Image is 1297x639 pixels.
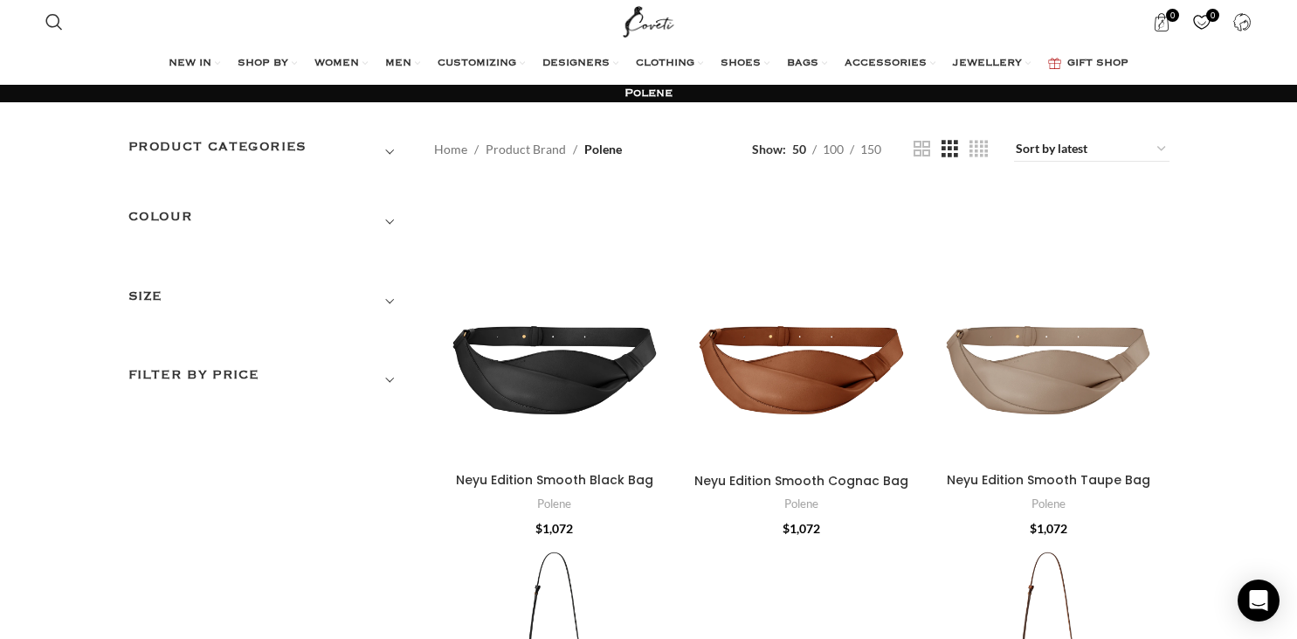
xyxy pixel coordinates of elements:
[1030,521,1037,536] span: $
[1206,9,1219,22] span: 0
[1184,4,1220,39] a: 0
[1048,46,1128,81] a: GIFT SHOP
[537,496,571,512] a: Polene
[636,46,703,81] a: CLOTHING
[928,188,1169,464] a: Neyu Edition Smooth Taupe Bag
[438,57,516,71] span: CUSTOMIZING
[783,521,790,536] span: $
[1030,521,1067,536] bdi: 1,072
[169,46,220,81] a: NEW IN
[37,4,72,39] a: Search
[787,46,827,81] a: BAGS
[953,46,1031,81] a: JEWELLERY
[721,46,769,81] a: SHOES
[542,46,618,81] a: DESIGNERS
[680,188,922,465] a: Neyu Edition Smooth Cognac Bag
[128,365,408,395] h3: Filter by price
[787,57,818,71] span: BAGS
[37,46,1260,81] div: Main navigation
[169,57,211,71] span: NEW IN
[1166,9,1179,22] span: 0
[385,57,411,71] span: MEN
[1031,496,1066,512] a: Polene
[238,46,297,81] a: SHOP BY
[1184,4,1220,39] div: My Wishlist
[314,46,368,81] a: WOMEN
[721,57,761,71] span: SHOES
[1048,58,1061,69] img: GiftBag
[783,521,820,536] bdi: 1,072
[385,46,420,81] a: MEN
[694,472,908,490] a: Neyu Edition Smooth Cognac Bag
[542,57,610,71] span: DESIGNERS
[1067,57,1128,71] span: GIFT SHOP
[535,521,573,536] bdi: 1,072
[845,57,927,71] span: ACCESSORIES
[128,287,408,316] h3: SIZE
[1238,580,1280,622] div: Open Intercom Messenger
[314,57,359,71] span: WOMEN
[845,46,935,81] a: ACCESSORIES
[953,57,1022,71] span: JEWELLERY
[128,137,408,167] h3: Product categories
[238,57,288,71] span: SHOP BY
[535,521,542,536] span: $
[438,46,525,81] a: CUSTOMIZING
[619,13,678,28] a: Site logo
[434,188,676,464] a: Neyu Edition Smooth Black Bag
[947,471,1150,489] a: Neyu Edition Smooth Taupe Bag
[128,207,408,237] h3: COLOUR
[1144,4,1180,39] a: 0
[784,496,818,512] a: Polene
[456,471,653,489] a: Neyu Edition Smooth Black Bag
[636,57,694,71] span: CLOTHING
